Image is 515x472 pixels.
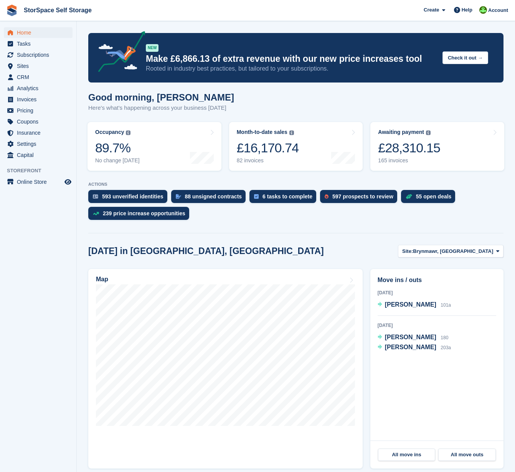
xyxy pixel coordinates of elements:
div: 89.7% [95,140,140,156]
div: 593 unverified identities [102,193,163,200]
a: menu [4,150,73,160]
a: menu [4,139,73,149]
span: Analytics [17,83,63,94]
button: Check it out → [442,51,488,64]
a: [PERSON_NAME] 203a [378,343,451,353]
img: stora-icon-8386f47178a22dfd0bd8f6a31ec36ba5ce8667c1dd55bd0f319d3a0aa187defe.svg [6,5,18,16]
span: Capital [17,150,63,160]
span: Online Store [17,177,63,187]
span: 180 [441,335,448,340]
h2: Map [96,276,108,283]
a: Awaiting payment £28,310.15 165 invoices [370,122,504,171]
img: contract_signature_icon-13c848040528278c33f63329250d36e43548de30e8caae1d1a13099fd9432cc5.svg [176,194,181,199]
div: 165 invoices [378,157,440,164]
p: Here's what's happening across your business [DATE] [88,104,234,112]
a: 239 price increase opportunities [88,207,193,224]
a: Month-to-date sales £16,170.74 82 invoices [229,122,363,171]
p: Make £6,866.13 of extra revenue with our new price increases tool [146,53,436,64]
a: Map [88,269,363,469]
a: menu [4,27,73,38]
img: price-adjustments-announcement-icon-8257ccfd72463d97f412b2fc003d46551f7dbcb40ab6d574587a9cd5c0d94... [92,31,145,75]
img: task-75834270c22a3079a89374b754ae025e5fb1db73e45f91037f5363f120a921f8.svg [254,194,259,199]
div: NEW [146,44,158,52]
span: Home [17,27,63,38]
img: deal-1b604bf984904fb50ccaf53a9ad4b4a5d6e5aea283cecdc64d6e3604feb123c2.svg [406,194,412,199]
a: menu [4,72,73,83]
a: Occupancy 89.7% No change [DATE] [87,122,221,171]
a: menu [4,105,73,116]
h2: [DATE] in [GEOGRAPHIC_DATA], [GEOGRAPHIC_DATA] [88,246,324,256]
div: Occupancy [95,129,124,135]
span: [PERSON_NAME] [385,301,436,308]
p: Rooted in industry best practices, but tailored to your subscriptions. [146,64,436,73]
p: ACTIONS [88,182,503,187]
a: menu [4,127,73,138]
a: [PERSON_NAME] 180 [378,333,449,343]
span: [PERSON_NAME] [385,334,436,340]
a: menu [4,61,73,71]
div: £16,170.74 [237,140,299,156]
span: Site: [402,248,413,255]
div: 239 price increase opportunities [103,210,185,216]
span: Help [462,6,472,14]
span: Coupons [17,116,63,127]
span: Account [488,7,508,14]
img: icon-info-grey-7440780725fd019a000dd9b08b2336e03edf1995a4989e88bcd33f0948082b44.svg [426,130,431,135]
div: Awaiting payment [378,129,424,135]
a: menu [4,116,73,127]
span: CRM [17,72,63,83]
div: [DATE] [378,322,496,329]
a: 597 prospects to review [320,190,401,207]
span: Create [424,6,439,14]
span: 101a [441,302,451,308]
span: [PERSON_NAME] [385,344,436,350]
span: Subscriptions [17,50,63,60]
a: All move ins [378,449,436,461]
a: 55 open deals [401,190,459,207]
a: All move outs [438,449,496,461]
span: 203a [441,345,451,350]
span: Insurance [17,127,63,138]
a: menu [4,177,73,187]
div: No change [DATE] [95,157,140,164]
div: 82 invoices [237,157,299,164]
div: 55 open deals [416,193,452,200]
div: [DATE] [378,289,496,296]
a: menu [4,50,73,60]
a: menu [4,94,73,105]
div: Month-to-date sales [237,129,287,135]
a: menu [4,38,73,49]
span: Tasks [17,38,63,49]
a: Preview store [63,177,73,186]
a: 6 tasks to complete [249,190,320,207]
a: menu [4,83,73,94]
h1: Good morning, [PERSON_NAME] [88,92,234,102]
div: 6 tasks to complete [262,193,312,200]
span: Storefront [7,167,76,175]
a: StorSpace Self Storage [21,4,95,17]
img: verify_identity-adf6edd0f0f0b5bbfe63781bf79b02c33cf7c696d77639b501bdc392416b5a36.svg [93,194,98,199]
img: icon-info-grey-7440780725fd019a000dd9b08b2336e03edf1995a4989e88bcd33f0948082b44.svg [289,130,294,135]
img: price_increase_opportunities-93ffe204e8149a01c8c9dc8f82e8f89637d9d84a8eef4429ea346261dce0b2c0.svg [93,212,99,215]
a: 88 unsigned contracts [171,190,250,207]
div: 88 unsigned contracts [185,193,242,200]
span: Settings [17,139,63,149]
button: Site: Brynmawr, [GEOGRAPHIC_DATA] [398,245,503,257]
img: Jon Pace [479,6,487,14]
span: Brynmawr, [GEOGRAPHIC_DATA] [413,248,493,255]
span: Pricing [17,105,63,116]
div: £28,310.15 [378,140,440,156]
span: Invoices [17,94,63,105]
img: prospect-51fa495bee0391a8d652442698ab0144808aea92771e9ea1ae160a38d050c398.svg [325,194,328,199]
a: [PERSON_NAME] 101a [378,300,451,310]
img: icon-info-grey-7440780725fd019a000dd9b08b2336e03edf1995a4989e88bcd33f0948082b44.svg [126,130,130,135]
span: Sites [17,61,63,71]
a: 593 unverified identities [88,190,171,207]
h2: Move ins / outs [378,276,496,285]
div: 597 prospects to review [332,193,393,200]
